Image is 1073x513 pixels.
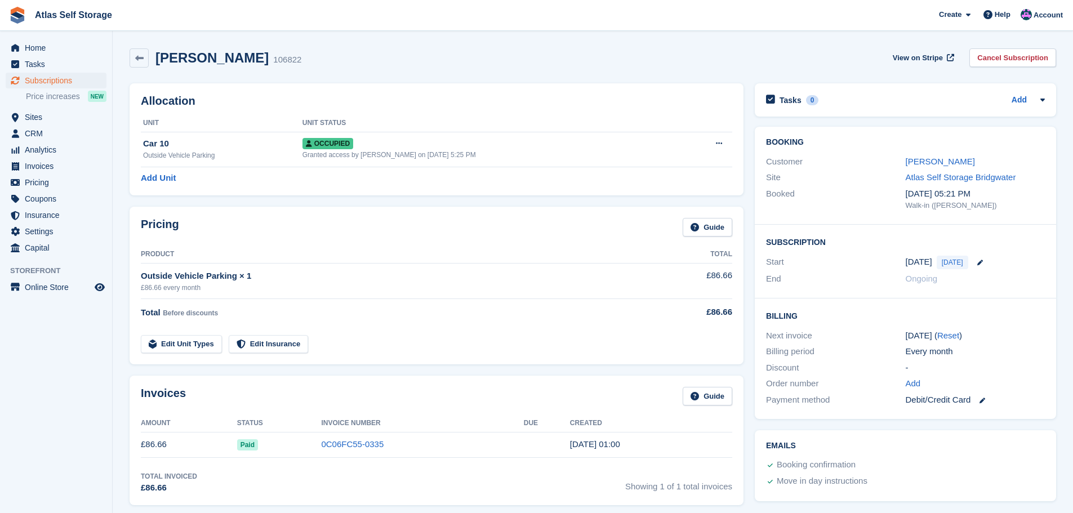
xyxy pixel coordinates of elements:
time: 2025-09-07 00:00:58 UTC [570,439,620,449]
div: Next invoice [766,329,905,342]
div: £86.66 every month [141,283,653,293]
a: Atlas Self Storage [30,6,117,24]
div: Outside Vehicle Parking × 1 [141,270,653,283]
a: menu [6,73,106,88]
div: Walk-in ([PERSON_NAME]) [906,200,1045,211]
h2: Pricing [141,218,179,237]
div: £86.66 [653,306,732,319]
div: Booking confirmation [777,458,856,472]
div: Order number [766,377,905,390]
div: NEW [88,91,106,102]
span: Ongoing [906,274,938,283]
a: menu [6,40,106,56]
span: Capital [25,240,92,256]
span: CRM [25,126,92,141]
div: Start [766,256,905,269]
a: menu [6,126,106,141]
span: Storefront [10,265,112,276]
th: Due [524,414,570,432]
div: Every month [906,345,1045,358]
span: Subscriptions [25,73,92,88]
a: Atlas Self Storage Bridgwater [906,172,1016,182]
span: Create [939,9,961,20]
a: Add [906,377,921,390]
div: Car 10 [143,137,302,150]
td: £86.66 [653,263,732,298]
span: Paid [237,439,258,450]
div: [DATE] 05:21 PM [906,188,1045,200]
span: Insurance [25,207,92,223]
h2: Invoices [141,387,186,405]
h2: Booking [766,138,1045,147]
a: [PERSON_NAME] [906,157,975,166]
a: Add [1012,94,1027,107]
th: Product [141,246,653,264]
a: menu [6,240,106,256]
img: stora-icon-8386f47178a22dfd0bd8f6a31ec36ba5ce8667c1dd55bd0f319d3a0aa187defe.svg [9,7,26,24]
div: End [766,273,905,286]
img: Ryan Carroll [1021,9,1032,20]
a: menu [6,158,106,174]
span: Analytics [25,142,92,158]
h2: [PERSON_NAME] [155,50,269,65]
th: Invoice Number [321,414,523,432]
a: Guide [683,387,732,405]
a: menu [6,56,106,72]
div: Booked [766,188,905,211]
div: - [906,362,1045,374]
th: Amount [141,414,237,432]
span: Price increases [26,91,80,102]
div: Outside Vehicle Parking [143,150,302,160]
span: Sites [25,109,92,125]
a: menu [6,207,106,223]
div: Site [766,171,905,184]
a: menu [6,109,106,125]
span: Account [1034,10,1063,21]
a: Reset [937,331,959,340]
span: Settings [25,224,92,239]
a: Guide [683,218,732,237]
span: Before discounts [163,309,218,317]
div: £86.66 [141,481,197,494]
span: Help [995,9,1010,20]
a: menu [6,175,106,190]
div: Payment method [766,394,905,407]
span: Online Store [25,279,92,295]
div: Granted access by [PERSON_NAME] on [DATE] 5:25 PM [302,150,681,160]
th: Created [570,414,732,432]
span: Total [141,307,161,317]
span: Occupied [302,138,353,149]
span: Home [25,40,92,56]
div: 106822 [273,53,301,66]
a: View on Stripe [888,48,956,67]
a: 0C06FC55-0335 [321,439,384,449]
th: Unit [141,114,302,132]
time: 2025-09-07 00:00:00 UTC [906,256,932,269]
div: Move in day instructions [777,475,867,488]
th: Status [237,414,322,432]
span: Showing 1 of 1 total invoices [625,471,732,494]
div: 0 [806,95,819,105]
th: Total [653,246,732,264]
a: menu [6,191,106,207]
h2: Allocation [141,95,732,108]
a: menu [6,142,106,158]
a: menu [6,224,106,239]
div: Debit/Credit Card [906,394,1045,407]
div: [DATE] ( ) [906,329,1045,342]
div: Billing period [766,345,905,358]
div: Total Invoiced [141,471,197,481]
h2: Subscription [766,236,1045,247]
a: Edit Unit Types [141,335,222,354]
div: Customer [766,155,905,168]
span: [DATE] [937,256,968,269]
span: Invoices [25,158,92,174]
h2: Tasks [780,95,802,105]
a: menu [6,279,106,295]
div: Discount [766,362,905,374]
h2: Billing [766,310,1045,321]
a: Cancel Subscription [969,48,1056,67]
span: View on Stripe [893,52,943,64]
th: Unit Status [302,114,681,132]
a: Preview store [93,280,106,294]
